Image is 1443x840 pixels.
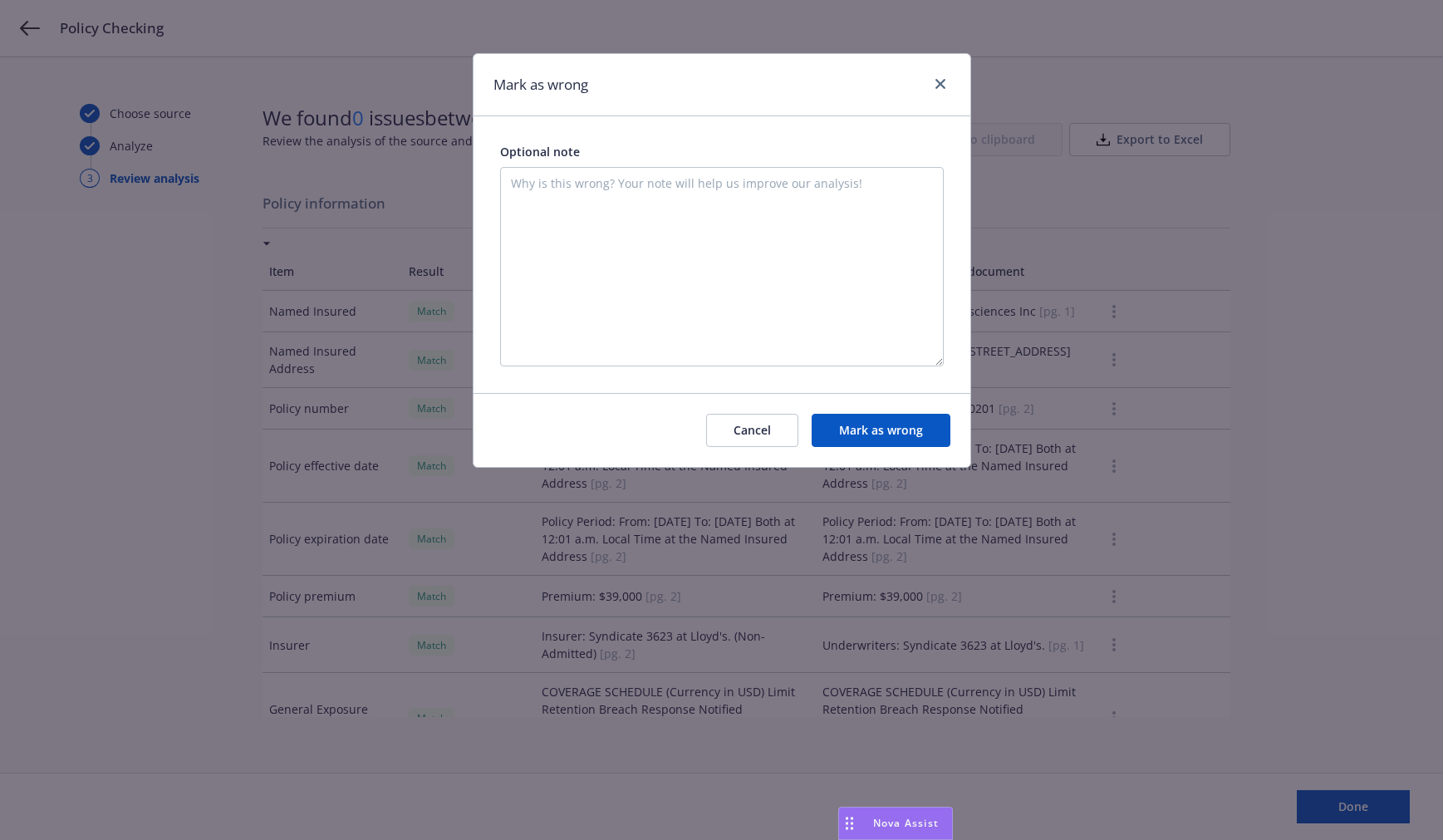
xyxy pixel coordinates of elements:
[812,414,950,447] button: Mark as wrong
[839,808,860,839] div: Drag to move
[838,807,953,840] button: Nova Assist
[493,74,588,96] h1: Mark as wrong
[930,74,950,94] a: close
[500,144,580,160] span: Optional note
[706,414,798,447] button: Cancel
[873,816,939,830] span: Nova Assist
